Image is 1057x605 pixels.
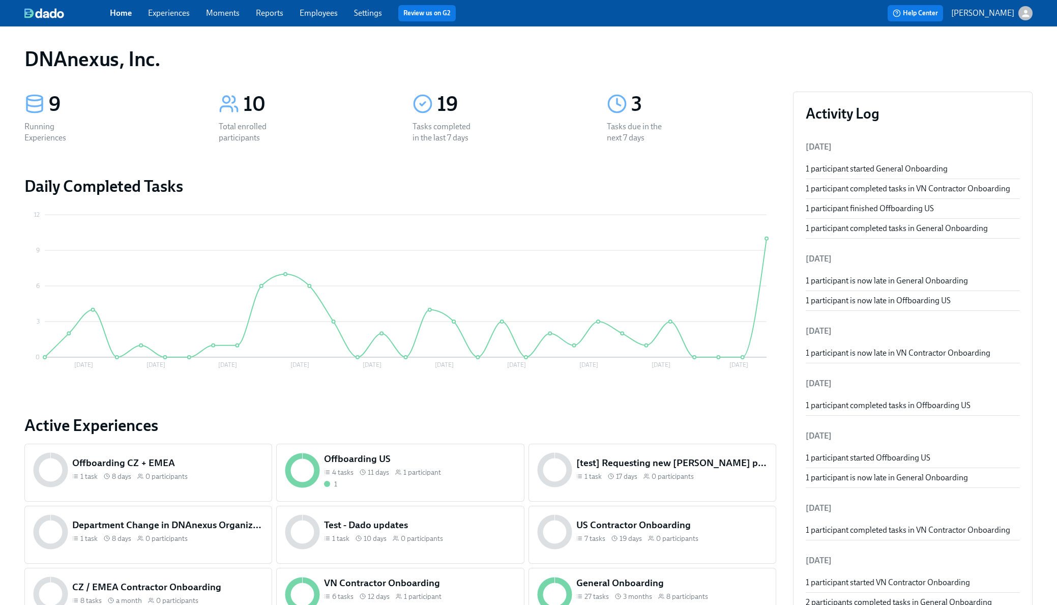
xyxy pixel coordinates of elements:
span: 0 participants [145,534,188,543]
a: Employees [300,8,338,18]
div: 1 participant completed tasks in VN Contractor Onboarding [806,525,1020,536]
span: 1 task [80,534,98,543]
div: 9 [49,92,194,117]
tspan: 0 [36,354,40,361]
div: 1 participant started Offboarding US [806,452,1020,464]
li: [DATE] [806,424,1020,448]
span: 0 participants [145,472,188,481]
div: Running Experiences [24,121,90,143]
span: 0 participants [656,534,698,543]
span: 1 task [80,472,98,481]
div: 1 participant is now late in General Onboarding [806,275,1020,286]
div: Tasks due in the next 7 days [607,121,672,143]
span: 1 participant [404,592,442,601]
button: Help Center [888,5,943,21]
a: dado [24,8,110,18]
div: 1 [334,479,337,489]
h1: DNAnexus, Inc. [24,47,160,71]
span: 6 tasks [332,592,354,601]
tspan: [DATE] [74,361,93,368]
h5: Offboarding US [324,452,516,466]
div: 19 [437,92,582,117]
div: 1 participant completed tasks in Offboarding US [806,400,1020,411]
h5: US Contractor Onboarding [576,518,768,532]
div: Tasks completed in the last 7 days [413,121,478,143]
span: 12 days [368,592,390,601]
tspan: 3 [37,318,40,325]
li: [DATE] [806,247,1020,271]
span: 19 days [620,534,642,543]
a: Test - Dado updates1 task 10 days0 participants [276,506,524,564]
span: 8 days [112,472,131,481]
li: [DATE] [806,549,1020,573]
a: Active Experiences [24,415,777,436]
span: 10 days [364,534,387,543]
a: Experiences [148,8,190,18]
tspan: [DATE] [507,361,526,368]
tspan: [DATE] [146,361,165,368]
a: Home [110,8,132,18]
div: 1 participant is now late in VN Contractor Onboarding [806,348,1020,359]
a: Moments [206,8,240,18]
a: Department Change in DNAnexus Organization1 task 8 days0 participants [24,506,272,564]
h5: CZ / EMEA Contractor Onboarding [72,581,264,594]
h5: Department Change in DNAnexus Organization [72,518,264,532]
span: 17 days [616,472,637,481]
tspan: 9 [36,247,40,254]
span: 8 participants [666,592,708,601]
div: 3 [631,92,777,117]
a: Offboarding CZ + EMEA1 task 8 days0 participants [24,444,272,502]
h2: Daily Completed Tasks [24,176,777,196]
a: Offboarding US4 tasks 11 days1 participant1 [276,444,524,502]
h5: Offboarding CZ + EMEA [72,456,264,470]
span: 0 participants [652,472,694,481]
h5: Test - Dado updates [324,518,516,532]
div: 1 participant started General Onboarding [806,163,1020,175]
li: [DATE] [806,319,1020,343]
div: Total enrolled participants [219,121,284,143]
div: 1 participant is now late in General Onboarding [806,472,1020,483]
tspan: [DATE] [290,361,309,368]
span: 8 days [112,534,131,543]
a: Reports [256,8,283,18]
span: 7 tasks [584,534,605,543]
span: 4 tasks [332,468,354,477]
div: 1 participant started VN Contractor Onboarding [806,577,1020,588]
button: [PERSON_NAME] [951,6,1033,20]
span: 1 task [584,472,602,481]
tspan: [DATE] [218,361,237,368]
span: [DATE] [806,142,832,152]
tspan: 12 [34,211,40,218]
li: [DATE] [806,496,1020,521]
h5: General Onboarding [576,577,768,590]
a: [test] Requesting new [PERSON_NAME] photos1 task 17 days0 participants [528,444,776,502]
a: Settings [354,8,382,18]
p: [PERSON_NAME] [951,8,1014,19]
tspan: 6 [36,282,40,290]
tspan: [DATE] [435,361,454,368]
div: 1 participant completed tasks in VN Contractor Onboarding [806,183,1020,194]
span: 3 months [623,592,652,601]
div: 1 participant is now late in Offboarding US [806,295,1020,306]
span: 1 task [332,534,349,543]
li: [DATE] [806,371,1020,396]
span: 11 days [368,468,389,477]
a: Review us on G2 [403,8,451,18]
span: 1 participant [403,468,441,477]
div: 1 participant completed tasks in General Onboarding [806,223,1020,234]
span: 27 tasks [584,592,609,601]
span: Help Center [893,8,938,18]
div: Completed all due tasks [324,479,337,489]
h5: [test] Requesting new [PERSON_NAME] photos [576,456,768,470]
h3: Activity Log [806,104,1020,123]
tspan: [DATE] [579,361,598,368]
div: 10 [243,92,389,117]
h5: VN Contractor Onboarding [324,577,516,590]
button: Review us on G2 [398,5,456,21]
div: 1 participant finished Offboarding US [806,203,1020,214]
span: 0 participants [401,534,443,543]
tspan: [DATE] [652,361,670,368]
a: US Contractor Onboarding7 tasks 19 days0 participants [528,506,776,564]
tspan: [DATE] [729,361,748,368]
